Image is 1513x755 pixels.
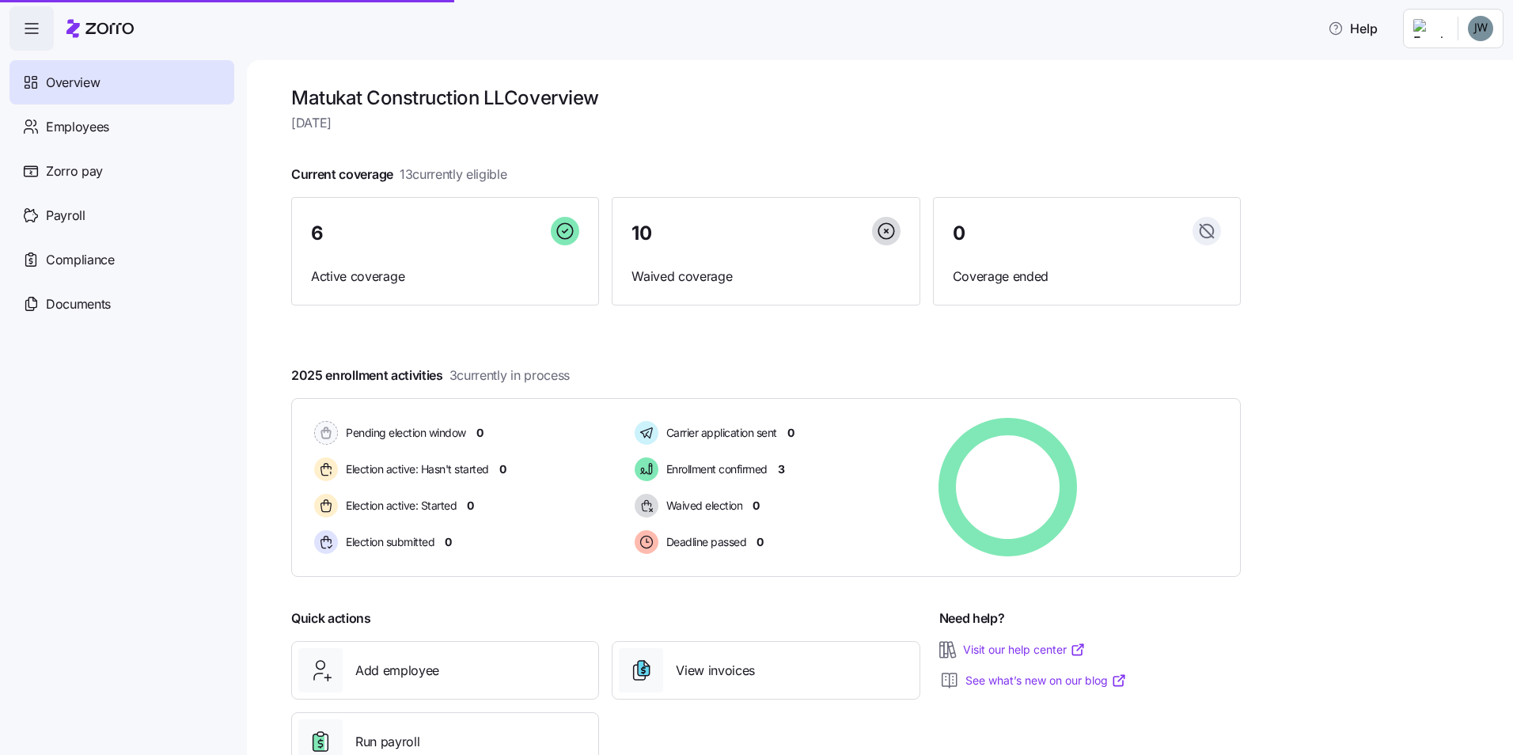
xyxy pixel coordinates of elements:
span: Zorro pay [46,161,103,181]
img: Employer logo [1413,19,1445,38]
a: Zorro pay [9,149,234,193]
h1: Matukat Construction LLC overview [291,85,1241,110]
span: Compliance [46,250,115,270]
span: 3 currently in process [449,366,570,385]
span: Waived coverage [631,267,900,286]
span: Payroll [46,206,85,226]
span: 0 [467,498,474,514]
span: Run payroll [355,732,419,752]
span: Election active: Hasn't started [341,461,489,477]
span: View invoices [676,661,755,681]
span: 0 [753,498,760,514]
span: Help [1328,19,1378,38]
span: Quick actions [291,609,371,628]
span: Carrier application sent [662,425,777,441]
span: Add employee [355,661,439,681]
button: Help [1315,13,1390,44]
span: Deadline passed [662,534,747,550]
a: Compliance [9,237,234,282]
span: 0 [499,461,506,477]
span: Need help? [939,609,1005,628]
span: 0 [445,534,452,550]
a: Overview [9,60,234,104]
span: 13 currently eligible [400,165,507,184]
span: Documents [46,294,111,314]
span: Overview [46,73,100,93]
a: Visit our help center [963,642,1086,658]
span: 3 [778,461,785,477]
span: 0 [953,224,965,243]
span: 0 [756,534,764,550]
span: 0 [476,425,483,441]
span: Election submitted [341,534,434,550]
img: ec81f205da390930e66a9218cf0964b0 [1468,16,1493,41]
span: [DATE] [291,113,1241,133]
span: 2025 enrollment activities [291,366,570,385]
span: Enrollment confirmed [662,461,768,477]
span: Pending election window [341,425,466,441]
span: Active coverage [311,267,579,286]
span: Coverage ended [953,267,1221,286]
span: Waived election [662,498,743,514]
a: Employees [9,104,234,149]
span: Current coverage [291,165,507,184]
span: 0 [787,425,794,441]
a: See what’s new on our blog [965,673,1127,689]
a: Documents [9,282,234,326]
a: Payroll [9,193,234,237]
span: 6 [311,224,324,243]
span: Election active: Started [341,498,457,514]
span: Employees [46,117,109,137]
span: 10 [631,224,651,243]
